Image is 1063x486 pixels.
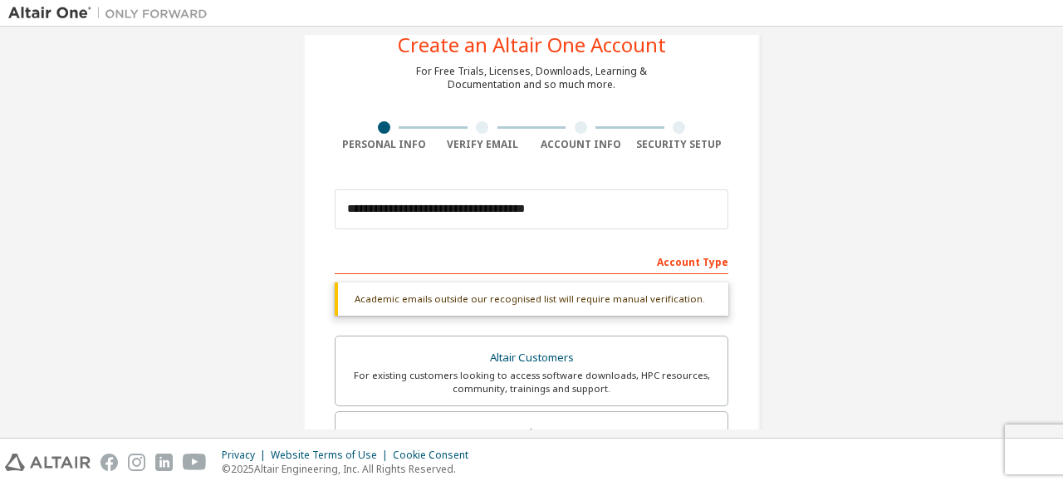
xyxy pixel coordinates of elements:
[345,422,718,445] div: Students
[335,138,434,151] div: Personal Info
[393,449,478,462] div: Cookie Consent
[345,369,718,395] div: For existing customers looking to access software downloads, HPC resources, community, trainings ...
[434,138,532,151] div: Verify Email
[128,454,145,471] img: instagram.svg
[222,462,478,476] p: © 2025 Altair Engineering, Inc. All Rights Reserved.
[155,454,173,471] img: linkedin.svg
[630,138,729,151] div: Security Setup
[531,138,630,151] div: Account Info
[335,248,728,274] div: Account Type
[8,5,216,22] img: Altair One
[222,449,271,462] div: Privacy
[100,454,118,471] img: facebook.svg
[335,282,728,316] div: Academic emails outside our recognised list will require manual verification.
[271,449,393,462] div: Website Terms of Use
[345,346,718,370] div: Altair Customers
[416,65,647,91] div: For Free Trials, Licenses, Downloads, Learning & Documentation and so much more.
[5,454,91,471] img: altair_logo.svg
[398,35,666,55] div: Create an Altair One Account
[183,454,207,471] img: youtube.svg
